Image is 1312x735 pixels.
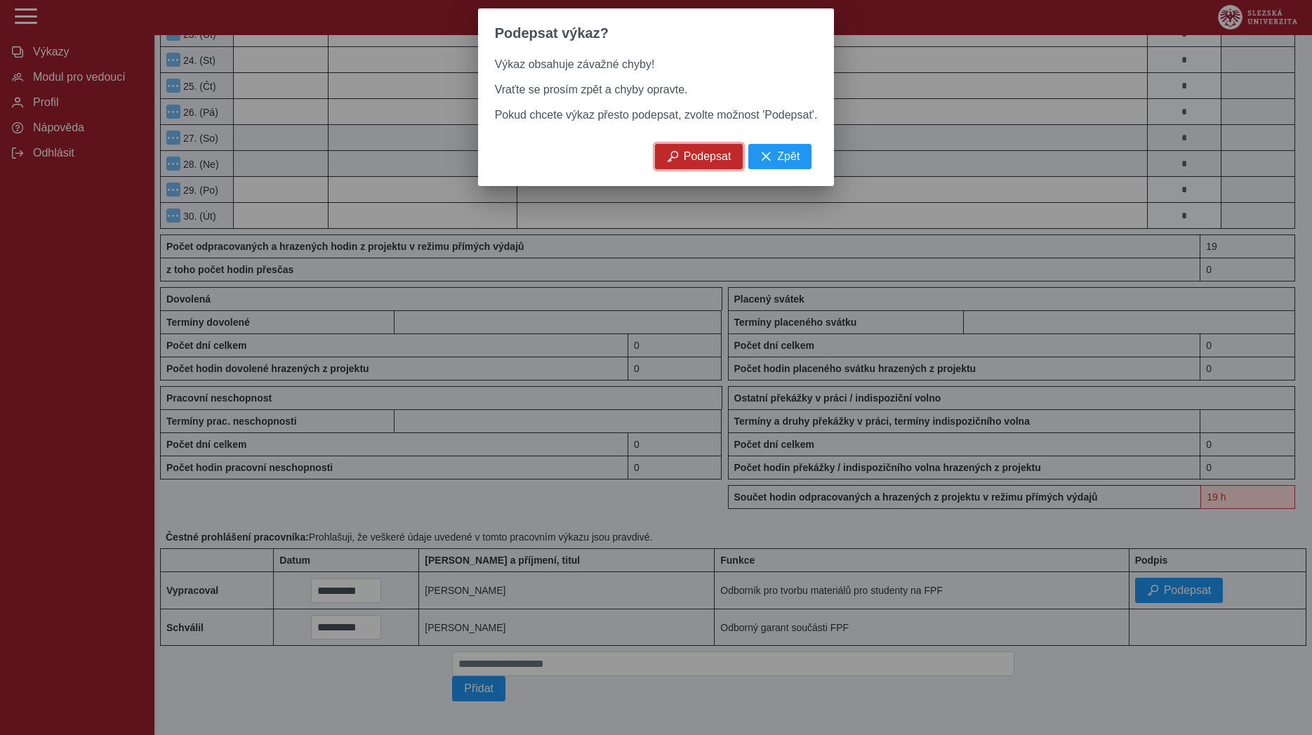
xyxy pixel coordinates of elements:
[684,150,731,163] span: Podepsat
[748,144,811,169] button: Zpět
[495,25,609,41] span: Podepsat výkaz?
[495,58,818,121] span: Výkaz obsahuje závažné chyby! Vraťte se prosím zpět a chyby opravte. Pokud chcete výkaz přesto po...
[655,144,743,169] button: Podepsat
[777,150,800,163] span: Zpět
